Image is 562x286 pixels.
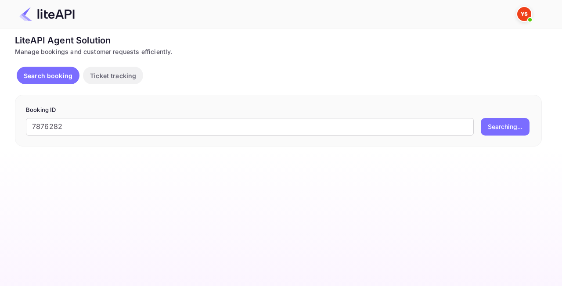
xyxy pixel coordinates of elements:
[481,118,530,136] button: Searching...
[90,71,136,80] p: Ticket tracking
[24,71,72,80] p: Search booking
[15,47,542,56] div: Manage bookings and customer requests efficiently.
[15,34,542,47] div: LiteAPI Agent Solution
[19,7,75,21] img: LiteAPI Logo
[26,106,531,114] p: Booking ID
[517,7,531,21] img: Yandex Support
[26,118,474,136] input: Enter Booking ID (e.g., 63782194)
